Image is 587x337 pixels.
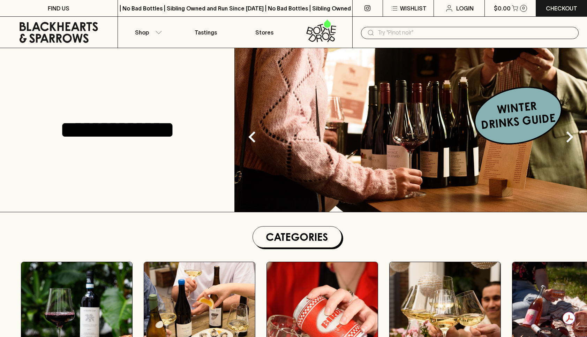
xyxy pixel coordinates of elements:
[400,4,427,13] p: Wishlist
[235,48,587,212] img: optimise
[256,229,339,245] h1: Categories
[238,123,266,151] button: Previous
[556,123,584,151] button: Next
[48,4,69,13] p: FIND US
[378,27,573,38] input: Try "Pinot noir"
[118,17,176,48] button: Shop
[235,17,294,48] a: Stores
[255,28,273,37] p: Stores
[456,4,474,13] p: Login
[135,28,149,37] p: Shop
[494,4,511,13] p: $0.00
[522,6,525,10] p: 0
[195,28,217,37] p: Tastings
[546,4,577,13] p: Checkout
[176,17,235,48] a: Tastings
